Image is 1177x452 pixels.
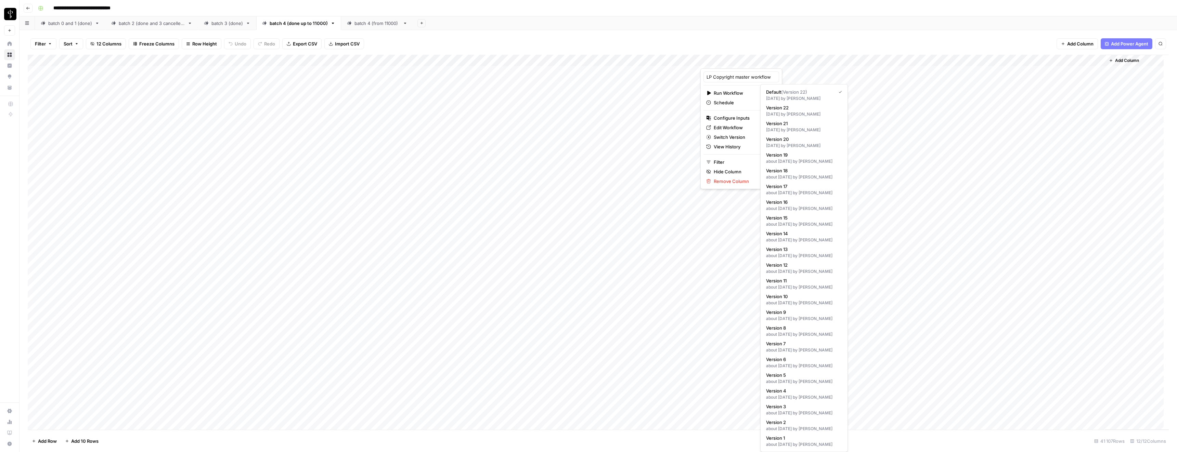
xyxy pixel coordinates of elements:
span: Add Row [38,438,57,444]
div: batch 0 and 1 (done) [48,20,92,27]
span: Version 18 [766,167,839,174]
div: about [DATE] by [PERSON_NAME] [766,300,842,306]
div: [DATE] by [PERSON_NAME] [766,127,842,133]
span: Schedule [714,99,774,106]
a: batch 3 (done) [198,16,256,30]
span: Version 9 [766,309,839,316]
span: Version 5 [766,372,839,378]
button: Add 10 Rows [61,436,103,447]
a: batch 4 (from 11000) [341,16,413,30]
div: batch 4 (done up to 11000) [270,20,328,27]
div: batch 4 (from 11000) [354,20,400,27]
button: Add Row [28,436,61,447]
div: about [DATE] by [PERSON_NAME] [766,190,842,196]
a: Your Data [4,82,15,93]
span: Version 14 [766,230,839,237]
div: about [DATE] by [PERSON_NAME] [766,426,842,432]
a: batch 4 (done up to 11000) [256,16,341,30]
div: batch 3 (done) [211,20,243,27]
button: Add Column [1106,56,1142,65]
span: Version 1 [766,435,839,441]
span: Add Column [1067,40,1094,47]
span: Version 8 [766,324,839,331]
span: Version 7 [766,340,839,347]
span: Version 11 [766,277,839,284]
span: Version 13 [766,246,839,253]
div: 41 107 Rows [1091,436,1127,447]
div: about [DATE] by [PERSON_NAME] [766,394,842,400]
span: Version 21 [766,120,839,127]
div: [DATE] by [PERSON_NAME] [766,111,842,117]
span: Switch Version [714,134,767,141]
span: Version 6 [766,356,839,363]
span: Filter [714,159,774,165]
button: Add Column [1057,38,1098,49]
span: Version 12 [766,262,839,268]
div: about [DATE] by [PERSON_NAME] [766,158,842,164]
a: batch 0 and 1 (done) [35,16,105,30]
span: Version 3 [766,403,839,410]
span: Version 10 [766,293,839,300]
span: Filter [35,40,46,47]
button: Freeze Columns [129,38,179,49]
div: [DATE] by [PERSON_NAME] [766,95,842,102]
span: Version 17 [766,183,839,190]
span: Run Workflow [714,90,767,96]
a: Opportunities [4,71,15,82]
a: Browse [4,49,15,60]
button: 12 Columns [86,38,126,49]
span: Version 22 [766,104,839,111]
div: about [DATE] by [PERSON_NAME] [766,268,842,275]
span: Version 19 [766,151,839,158]
button: Workspace: LP Production Workloads [4,5,15,23]
img: LP Production Workloads Logo [4,8,16,20]
span: Edit Workflow [714,124,774,131]
span: Default [766,89,833,95]
button: Row Height [182,38,221,49]
a: Usage [4,416,15,427]
button: Filter [30,38,56,49]
span: Import CSV [335,40,360,47]
span: Hide Column [714,168,774,175]
span: Row Height [192,40,217,47]
span: Remove Column [714,178,774,185]
span: View History [714,143,774,150]
div: [DATE] by [PERSON_NAME] [766,143,842,149]
span: Freeze Columns [139,40,174,47]
a: Insights [4,60,15,71]
span: Version 4 [766,387,839,394]
div: about [DATE] by [PERSON_NAME] [766,253,842,259]
div: 12/12 Columns [1127,436,1169,447]
span: Export CSV [293,40,317,47]
span: Undo [235,40,246,47]
a: Home [4,38,15,49]
div: about [DATE] by [PERSON_NAME] [766,363,842,369]
button: Import CSV [324,38,364,49]
button: Add Power Agent [1101,38,1152,49]
div: about [DATE] by [PERSON_NAME] [766,441,842,448]
span: Add Power Agent [1111,40,1148,47]
span: 12 Columns [96,40,121,47]
div: about [DATE] by [PERSON_NAME] [766,284,842,290]
button: Help + Support [4,438,15,449]
span: Version 2 [766,419,839,426]
button: Undo [224,38,251,49]
div: about [DATE] by [PERSON_NAME] [766,331,842,337]
button: Sort [59,38,83,49]
a: Settings [4,406,15,416]
button: Redo [254,38,280,49]
div: about [DATE] by [PERSON_NAME] [766,347,842,353]
span: Version 20 [766,136,839,143]
div: batch 2 (done and 3 cancelled) [119,20,185,27]
span: Version 15 [766,214,839,221]
span: Version 16 [766,199,839,205]
span: ( Version 22 ) [781,89,807,95]
div: about [DATE] by [PERSON_NAME] [766,237,842,243]
div: about [DATE] by [PERSON_NAME] [766,316,842,322]
span: Sort [64,40,73,47]
span: Configure Inputs [714,115,774,121]
div: about [DATE] by [PERSON_NAME] [766,221,842,227]
a: batch 2 (done and 3 cancelled) [105,16,198,30]
button: Export CSV [282,38,322,49]
span: Add Column [1115,57,1139,64]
